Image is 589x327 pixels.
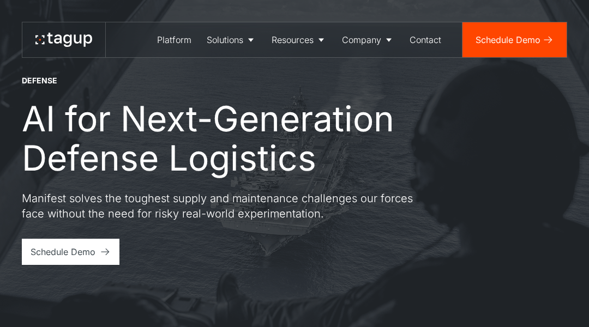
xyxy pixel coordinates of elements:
[22,75,57,86] div: DEFENSE
[207,33,243,46] div: Solutions
[272,33,314,46] div: Resources
[462,22,567,57] a: Schedule Demo
[157,33,191,46] div: Platform
[22,191,414,221] p: Manifest solves the toughest supply and maintenance challenges our forces face without the need f...
[22,239,119,265] a: Schedule Demo
[199,22,264,57] a: Solutions
[31,245,95,258] div: Schedule Demo
[149,22,199,57] a: Platform
[264,22,334,57] a: Resources
[402,22,449,57] a: Contact
[342,33,381,46] div: Company
[476,33,540,46] div: Schedule Demo
[334,22,402,57] a: Company
[410,33,441,46] div: Contact
[22,99,480,178] h1: AI for Next-Generation Defense Logistics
